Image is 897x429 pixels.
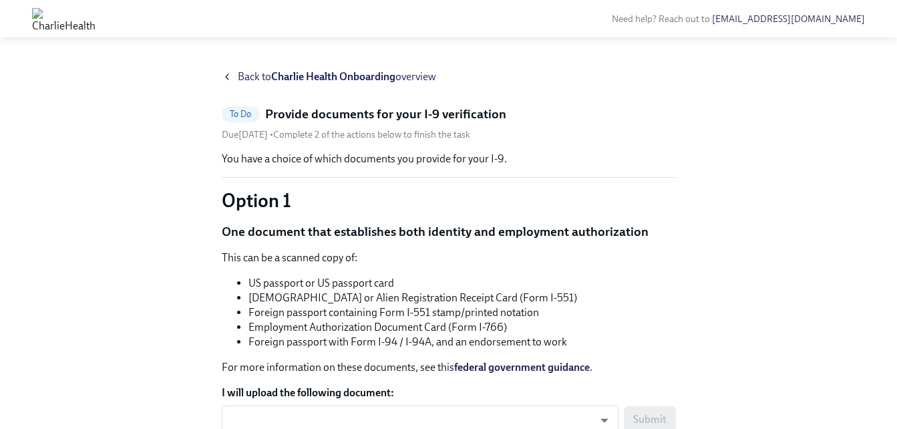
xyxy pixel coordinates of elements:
[222,128,470,141] div: • Complete 2 of the actions below to finish the task
[222,129,270,140] span: Friday, August 22nd 2025, 10:00 am
[248,335,676,349] li: Foreign passport with Form I-94 / I-94A, and an endorsement to work
[248,291,676,305] li: [DEMOGRAPHIC_DATA] or Alien Registration Receipt Card (Form I-551)
[222,386,676,400] label: I will upload the following document:
[222,251,676,265] p: This can be a scanned copy of:
[222,360,676,375] p: For more information on these documents, see this .
[222,152,676,166] p: You have a choice of which documents you provide for your I-9.
[712,13,865,25] a: [EMAIL_ADDRESS][DOMAIN_NAME]
[222,69,676,84] a: Back toCharlie Health Onboardingoverview
[612,13,865,25] span: Need help? Reach out to
[222,223,676,241] p: One document that establishes both identity and employment authorization
[271,70,395,83] strong: Charlie Health Onboarding
[248,305,676,320] li: Foreign passport containing Form I-551 stamp/printed notation
[454,361,590,374] a: federal government guidance
[265,106,506,123] h5: Provide documents for your I-9 verification
[248,320,676,335] li: Employment Authorization Document Card (Form I-766)
[32,8,96,29] img: CharlieHealth
[238,69,436,84] span: Back to overview
[222,109,260,119] span: To Do
[248,276,676,291] li: US passport or US passport card
[222,188,676,212] p: Option 1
